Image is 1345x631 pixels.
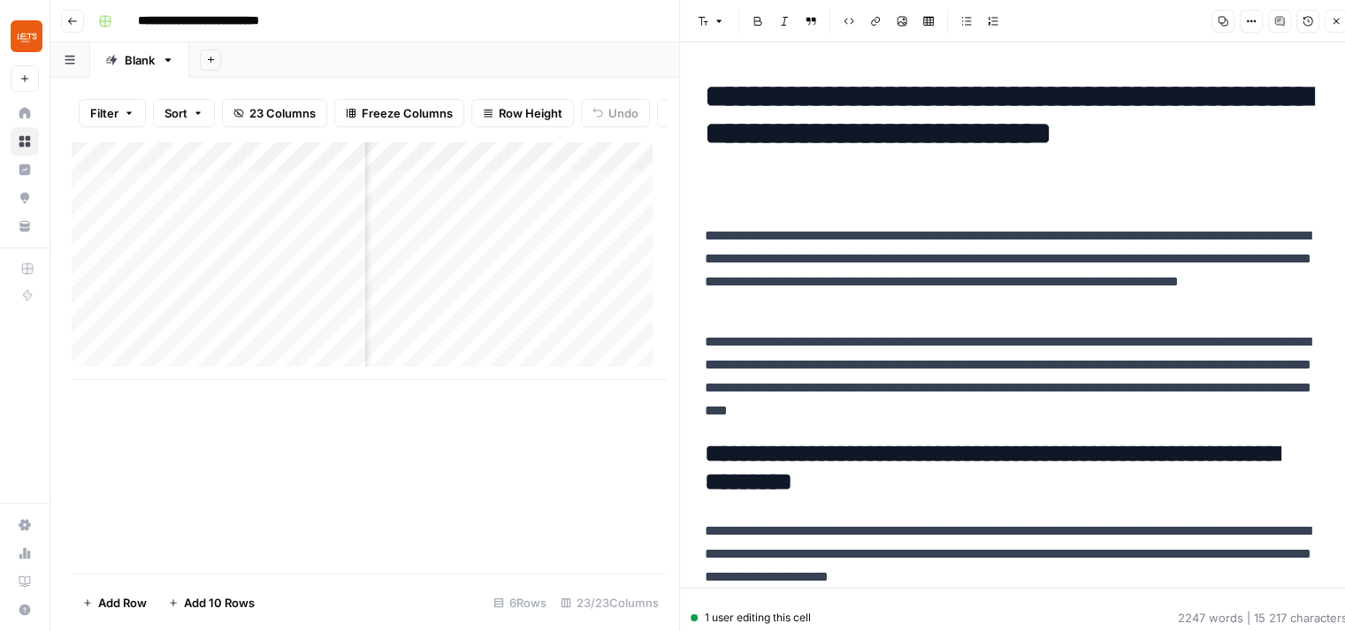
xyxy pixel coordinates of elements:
[11,511,39,539] a: Settings
[11,127,39,156] a: Browse
[581,99,650,127] button: Undo
[157,589,265,617] button: Add 10 Rows
[249,104,316,122] span: 23 Columns
[164,104,187,122] span: Sort
[153,99,215,127] button: Sort
[72,589,157,617] button: Add Row
[11,14,39,58] button: Workspace: LETS
[11,596,39,624] button: Help + Support
[11,20,42,52] img: LETS Logo
[90,104,118,122] span: Filter
[334,99,464,127] button: Freeze Columns
[362,104,453,122] span: Freeze Columns
[608,104,638,122] span: Undo
[499,104,562,122] span: Row Height
[98,594,147,612] span: Add Row
[471,99,574,127] button: Row Height
[79,99,146,127] button: Filter
[184,594,255,612] span: Add 10 Rows
[125,51,155,69] div: Blank
[11,156,39,184] a: Insights
[486,589,554,617] div: 6 Rows
[90,42,189,78] a: Blank
[554,589,666,617] div: 23/23 Columns
[11,99,39,127] a: Home
[11,184,39,212] a: Opportunities
[11,539,39,567] a: Usage
[11,212,39,240] a: Your Data
[691,610,811,626] div: 1 user editing this cell
[11,567,39,596] a: Learning Hub
[222,99,327,127] button: 23 Columns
